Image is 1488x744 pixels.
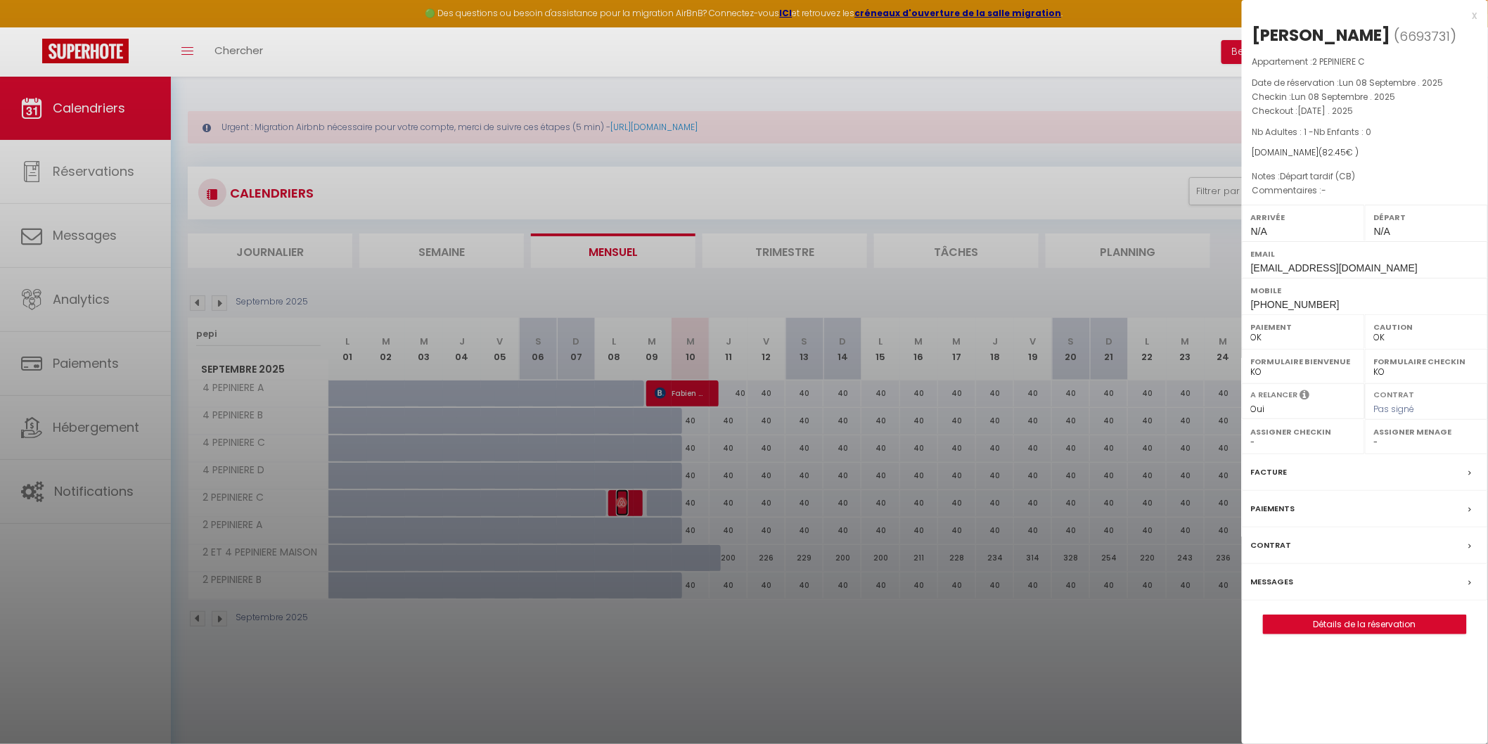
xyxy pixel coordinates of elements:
[1374,354,1479,368] label: Formulaire Checkin
[1298,105,1354,117] span: [DATE] . 2025
[1252,24,1391,46] div: [PERSON_NAME]
[1251,389,1298,401] label: A relancer
[1251,538,1292,553] label: Contrat
[1314,126,1372,138] span: Nb Enfants : 0
[1322,184,1327,196] span: -
[1252,126,1372,138] span: Nb Adultes : 1 -
[1251,262,1418,274] span: [EMAIL_ADDRESS][DOMAIN_NAME]
[1374,403,1415,415] span: Pas signé
[1251,425,1356,439] label: Assigner Checkin
[1242,7,1477,24] div: x
[1251,299,1340,310] span: [PHONE_NUMBER]
[1263,615,1467,634] button: Détails de la réservation
[1394,26,1457,46] span: ( )
[1251,575,1294,589] label: Messages
[1252,184,1477,198] p: Commentaires :
[1374,320,1479,334] label: Caution
[1374,226,1390,237] span: N/A
[1252,90,1477,104] p: Checkin :
[1251,354,1356,368] label: Formulaire Bienvenue
[1319,146,1359,158] span: ( € )
[11,6,53,48] button: Ouvrir le widget de chat LiveChat
[1281,170,1356,182] span: Départ tardif (CB)
[1252,146,1477,160] div: [DOMAIN_NAME]
[1340,77,1444,89] span: Lun 08 Septembre . 2025
[1400,27,1451,45] span: 6693731
[1374,210,1479,224] label: Départ
[1252,76,1477,90] p: Date de réservation :
[1264,615,1466,634] a: Détails de la réservation
[1251,247,1479,261] label: Email
[1251,226,1267,237] span: N/A
[1300,389,1310,404] i: Sélectionner OUI si vous souhaiter envoyer les séquences de messages post-checkout
[1292,91,1396,103] span: Lun 08 Septembre . 2025
[1374,389,1415,398] label: Contrat
[1251,465,1288,480] label: Facture
[1251,320,1356,334] label: Paiement
[1252,169,1477,184] p: Notes :
[1252,104,1477,118] p: Checkout :
[1313,56,1366,68] span: 2 PEPINIERE C
[1251,501,1295,516] label: Paiements
[1252,55,1477,69] p: Appartement :
[1251,210,1356,224] label: Arrivée
[1323,146,1347,158] span: 82.45
[1374,425,1479,439] label: Assigner Menage
[1251,283,1479,297] label: Mobile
